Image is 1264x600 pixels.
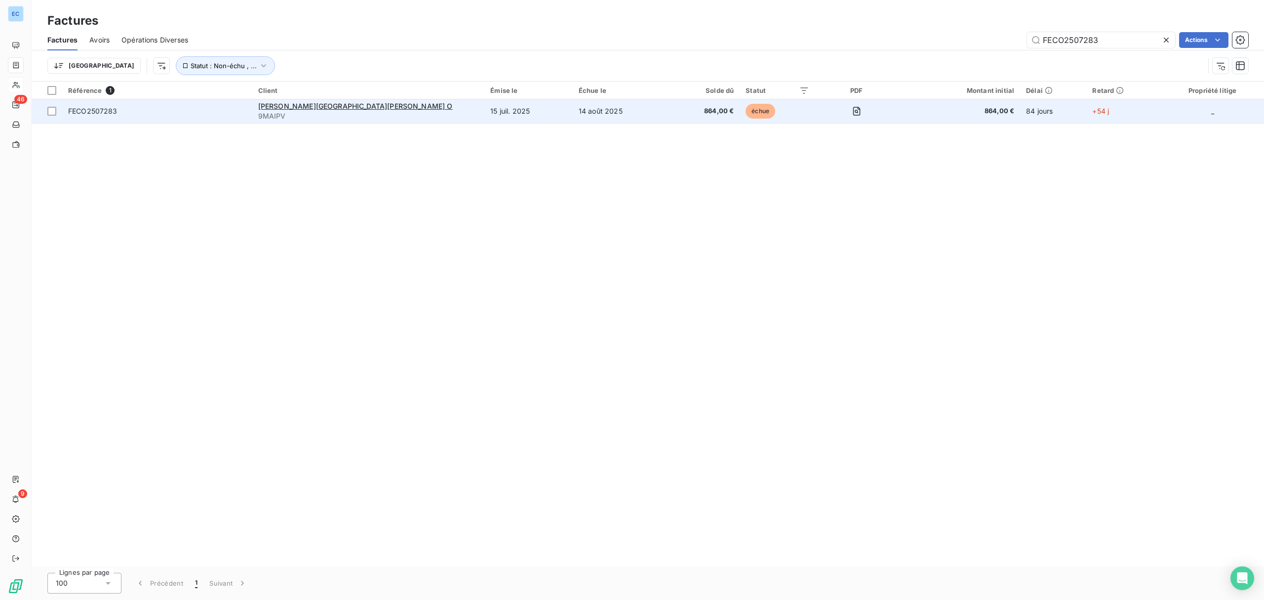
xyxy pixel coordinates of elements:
[14,95,27,104] span: 46
[579,86,663,94] div: Échue le
[573,99,669,123] td: 14 août 2025
[68,107,118,115] span: FECO2507283
[746,86,809,94] div: Statut
[490,86,567,94] div: Émise le
[904,86,1014,94] div: Montant initial
[1211,107,1214,115] span: _
[203,573,253,594] button: Suivant
[176,56,275,75] button: Statut : Non-échu , ...
[1179,32,1228,48] button: Actions
[47,12,98,30] h3: Factures
[674,106,734,116] span: 864,00 €
[47,35,78,45] span: Factures
[121,35,188,45] span: Opérations Diverses
[1027,32,1175,48] input: Rechercher
[1167,86,1258,94] div: Propriété litige
[191,62,257,70] span: Statut : Non-échu , ...
[746,104,775,119] span: échue
[258,111,479,121] span: 9MAIPV
[106,86,115,95] span: 1
[821,86,892,94] div: PDF
[258,102,453,110] span: [PERSON_NAME][GEOGRAPHIC_DATA][PERSON_NAME] O
[1092,86,1155,94] div: Retard
[47,58,141,74] button: [GEOGRAPHIC_DATA]
[189,573,203,594] button: 1
[1026,86,1080,94] div: Délai
[56,578,68,588] span: 100
[89,35,110,45] span: Avoirs
[258,86,479,94] div: Client
[18,489,27,498] span: 9
[1230,566,1254,590] div: Open Intercom Messenger
[1092,107,1109,115] span: +54 j
[195,578,197,588] span: 1
[68,86,102,94] span: Référence
[484,99,573,123] td: 15 juil. 2025
[129,573,189,594] button: Précédent
[8,6,24,22] div: EC
[904,106,1014,116] span: 864,00 €
[8,578,24,594] img: Logo LeanPay
[674,86,734,94] div: Solde dû
[1020,99,1086,123] td: 84 jours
